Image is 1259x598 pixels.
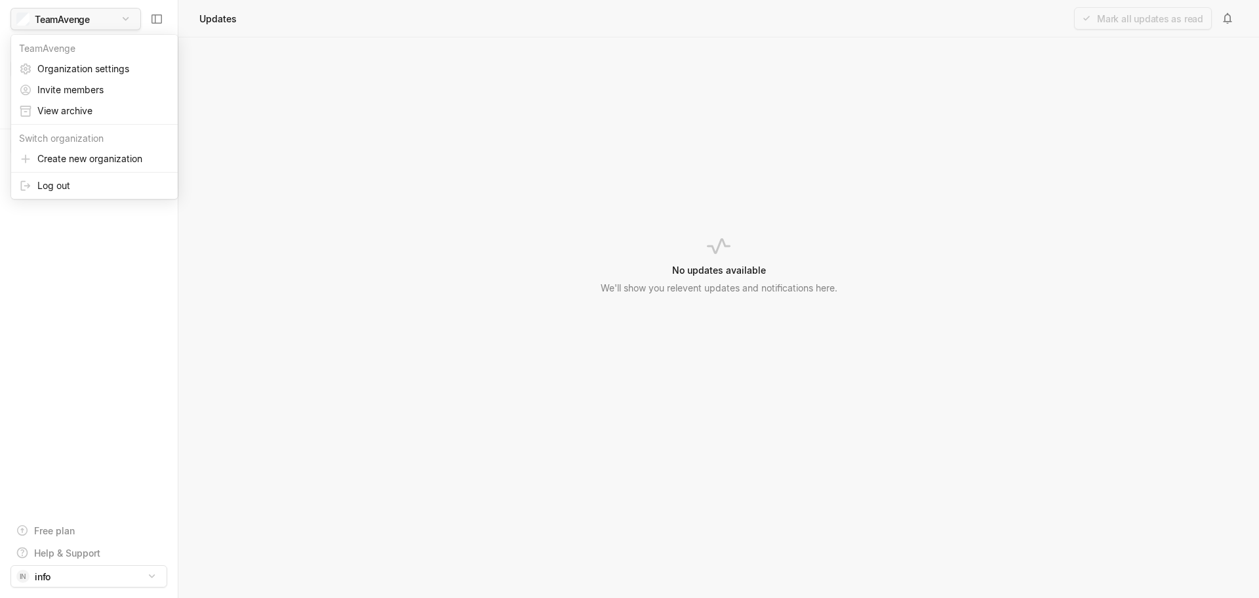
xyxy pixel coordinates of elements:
[14,37,175,58] div: TeamAvenge
[14,127,175,148] div: Switch organization
[37,58,170,79] span: Organization settings
[37,79,170,100] span: Invite members
[37,175,170,196] span: Log out
[37,100,170,121] span: View archive
[37,148,170,169] span: Create new organization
